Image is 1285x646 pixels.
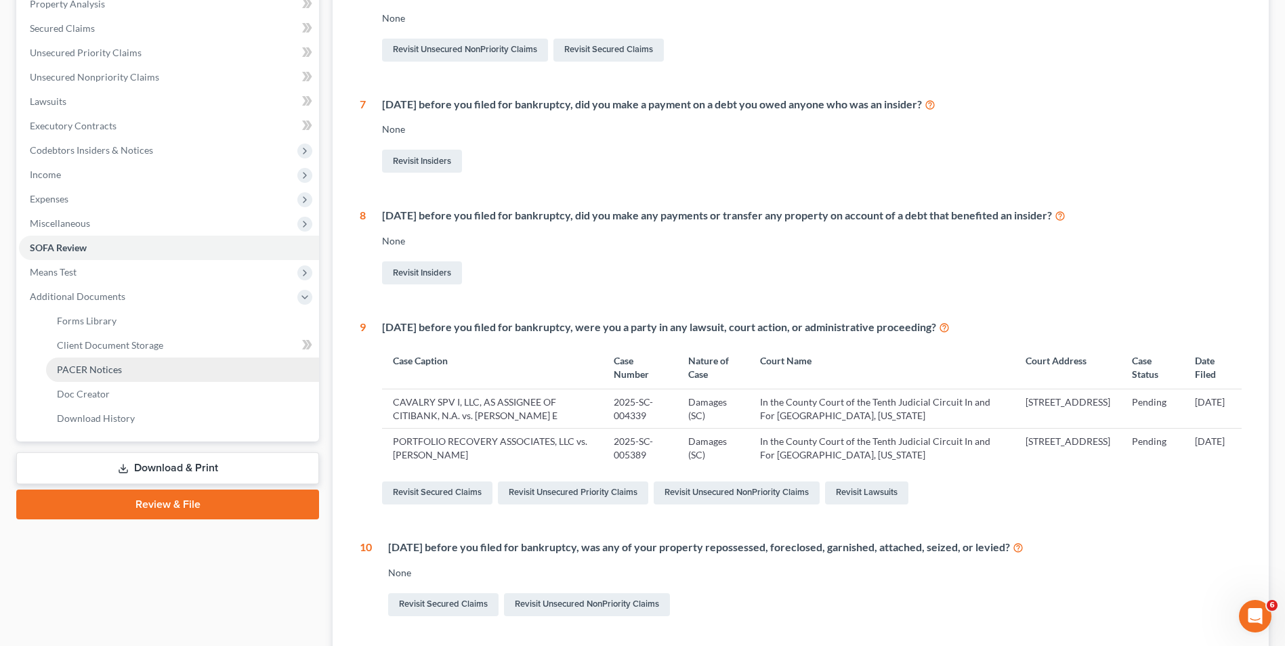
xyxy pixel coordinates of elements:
[603,346,677,389] th: Case Number
[30,242,87,253] span: SOFA Review
[382,208,1242,223] div: [DATE] before you filed for bankruptcy, did you make any payments or transfer any property on acc...
[16,490,319,519] a: Review & File
[46,333,319,358] a: Client Document Storage
[1015,389,1121,429] td: [STREET_ADDRESS]
[30,217,90,229] span: Miscellaneous
[677,389,749,429] td: Damages (SC)
[382,320,1242,335] div: [DATE] before you filed for bankruptcy, were you a party in any lawsuit, court action, or adminis...
[382,234,1242,248] div: None
[388,566,1242,580] div: None
[382,123,1242,136] div: None
[46,406,319,431] a: Download History
[382,429,603,468] td: PORTFOLIO RECOVERY ASSOCIATES, LLC vs. [PERSON_NAME]
[382,346,603,389] th: Case Caption
[749,389,1015,429] td: In the County Court of the Tenth Judicial Circuit In and For [GEOGRAPHIC_DATA], [US_STATE]
[30,22,95,34] span: Secured Claims
[46,382,319,406] a: Doc Creator
[30,47,142,58] span: Unsecured Priority Claims
[19,16,319,41] a: Secured Claims
[677,346,749,389] th: Nature of Case
[553,39,664,62] a: Revisit Secured Claims
[30,266,77,278] span: Means Test
[57,412,135,424] span: Download History
[30,144,153,156] span: Codebtors Insiders & Notices
[19,236,319,260] a: SOFA Review
[46,309,319,333] a: Forms Library
[498,481,648,504] a: Revisit Unsecured Priority Claims
[382,150,462,173] a: Revisit Insiders
[30,120,117,131] span: Executory Contracts
[749,346,1015,389] th: Court Name
[382,39,548,62] a: Revisit Unsecured NonPriority Claims
[360,208,366,287] div: 8
[1184,346,1242,389] th: Date Filed
[1015,429,1121,468] td: [STREET_ADDRESS]
[654,481,820,504] a: Revisit Unsecured NonPriority Claims
[382,97,1242,112] div: [DATE] before you filed for bankruptcy, did you make a payment on a debt you owed anyone who was ...
[57,364,122,375] span: PACER Notices
[388,540,1242,555] div: [DATE] before you filed for bankruptcy, was any of your property repossessed, foreclosed, garnish...
[19,114,319,138] a: Executory Contracts
[1267,600,1278,611] span: 6
[1184,389,1242,429] td: [DATE]
[749,429,1015,468] td: In the County Court of the Tenth Judicial Circuit In and For [GEOGRAPHIC_DATA], [US_STATE]
[603,389,677,429] td: 2025-SC-004339
[19,65,319,89] a: Unsecured Nonpriority Claims
[382,389,603,429] td: CAVALRY SPV I, LLC, AS ASSIGNEE OF CITIBANK, N.A. vs. [PERSON_NAME] E
[382,481,492,504] a: Revisit Secured Claims
[603,429,677,468] td: 2025-SC-005389
[30,71,159,83] span: Unsecured Nonpriority Claims
[1184,429,1242,468] td: [DATE]
[1121,429,1184,468] td: Pending
[382,261,462,284] a: Revisit Insiders
[57,339,163,351] span: Client Document Storage
[360,320,366,507] div: 9
[360,540,372,619] div: 10
[504,593,670,616] a: Revisit Unsecured NonPriority Claims
[30,290,125,302] span: Additional Documents
[30,95,66,107] span: Lawsuits
[57,315,117,326] span: Forms Library
[16,452,319,484] a: Download & Print
[30,169,61,180] span: Income
[677,429,749,468] td: Damages (SC)
[30,193,68,204] span: Expenses
[360,97,366,176] div: 7
[1015,346,1121,389] th: Court Address
[57,388,110,400] span: Doc Creator
[388,593,499,616] a: Revisit Secured Claims
[382,12,1242,25] div: None
[1239,600,1271,632] iframe: Intercom live chat
[825,481,908,504] a: Revisit Lawsuits
[46,358,319,382] a: PACER Notices
[1121,389,1184,429] td: Pending
[19,41,319,65] a: Unsecured Priority Claims
[1121,346,1184,389] th: Case Status
[19,89,319,114] a: Lawsuits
